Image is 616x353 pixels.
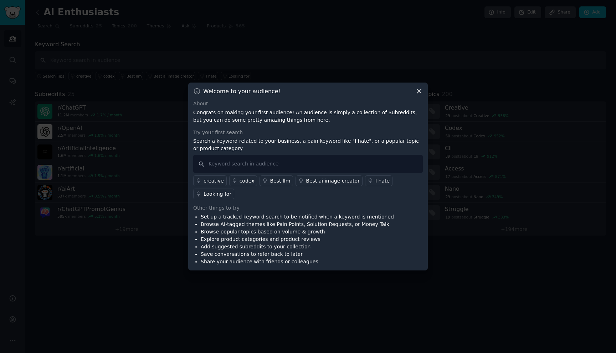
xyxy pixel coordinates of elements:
[204,177,224,185] div: creative
[306,177,360,185] div: Best ai image creator
[203,88,281,95] h3: Welcome to your audience!
[204,190,231,198] div: Looking for
[201,236,394,243] li: Explore product categories and product reviews
[296,175,363,186] a: Best ai image creator
[201,228,394,236] li: Browse popular topics based on volume & growth
[201,251,394,258] li: Save conversations to refer back to later
[375,177,390,185] div: I hate
[193,204,423,212] div: Other things to try
[201,221,394,228] li: Browse AI-tagged themes like Pain Points, Solution Requests, or Money Talk
[229,175,257,186] a: codex
[201,213,394,221] li: Set up a tracked keyword search to be notified when a keyword is mentioned
[201,243,394,251] li: Add suggested subreddits to your collection
[260,175,293,186] a: Best llm
[193,129,423,136] div: Try your first search
[193,155,423,173] input: Keyword search in audience
[201,258,394,265] li: Share your audience with friends or colleagues
[193,189,234,199] a: Looking for
[193,109,423,124] p: Congrats on making your first audience! An audience is simply a collection of Subreddits, but you...
[193,175,227,186] a: creative
[270,177,290,185] div: Best llm
[365,175,392,186] a: I hate
[240,177,255,185] div: codex
[193,100,423,107] div: About
[193,137,423,152] p: Search a keyword related to your business, a pain keyword like "I hate", or a popular topic or pr...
